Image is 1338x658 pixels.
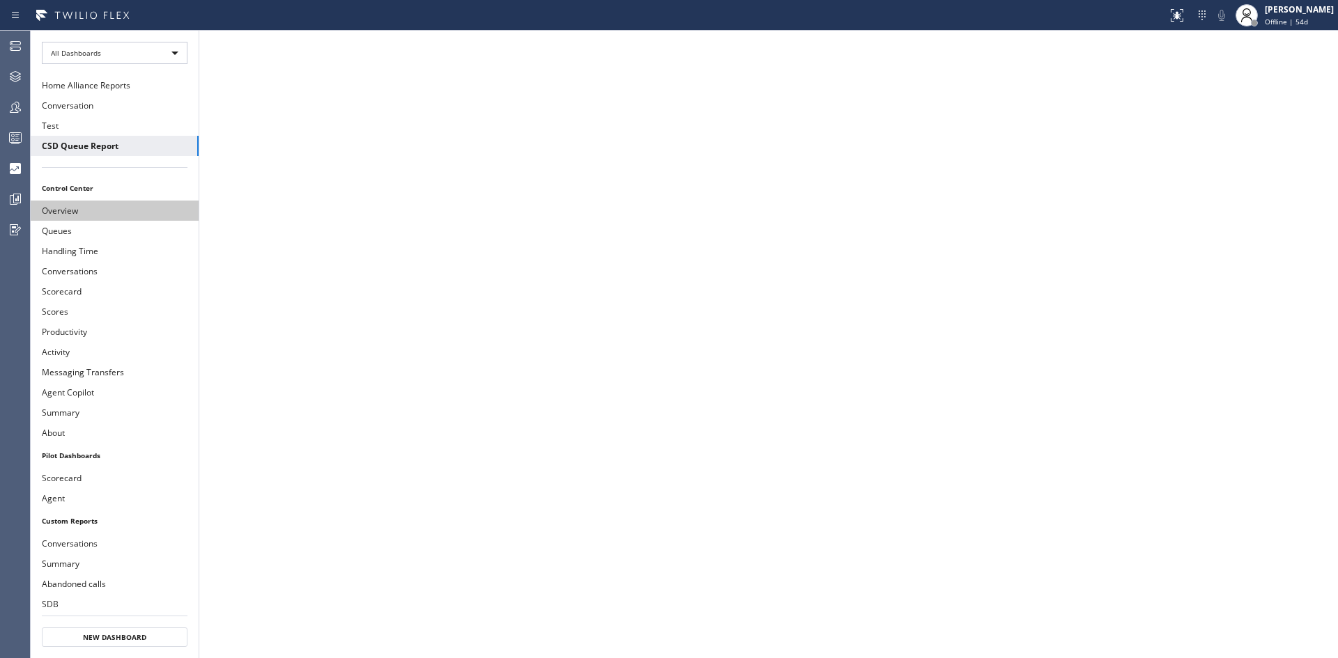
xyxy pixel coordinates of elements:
button: New Dashboard [42,627,187,647]
button: Queues [31,221,199,241]
button: Test [31,116,199,136]
button: CSD Queue Report [31,136,199,156]
button: Overview [31,201,199,221]
button: Conversations [31,533,199,554]
button: Abandoned calls [31,574,199,594]
li: Pilot Dashboards [31,446,199,464]
button: Scores [31,301,199,322]
div: All Dashboards [42,42,187,64]
button: Conversation [31,95,199,116]
button: Summary [31,402,199,423]
li: Custom Reports [31,512,199,530]
span: Offline | 54d [1265,17,1308,26]
button: Activity [31,342,199,362]
div: [PERSON_NAME] [1265,3,1334,15]
button: Handling Time [31,241,199,261]
button: Agent [31,488,199,508]
button: Conversations [31,261,199,281]
button: Summary [31,554,199,574]
button: About [31,423,199,443]
button: Mute [1212,6,1231,25]
button: Scorecard [31,468,199,488]
iframe: dashboard_aaZjl7m6DEs0 [199,31,1338,658]
button: Outbound calls [31,614,199,634]
button: SDB [31,594,199,614]
button: Home Alliance Reports [31,75,199,95]
li: Control Center [31,179,199,197]
button: Messaging Transfers [31,362,199,382]
button: Agent Copilot [31,382,199,402]
button: Productivity [31,322,199,342]
button: Scorecard [31,281,199,301]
